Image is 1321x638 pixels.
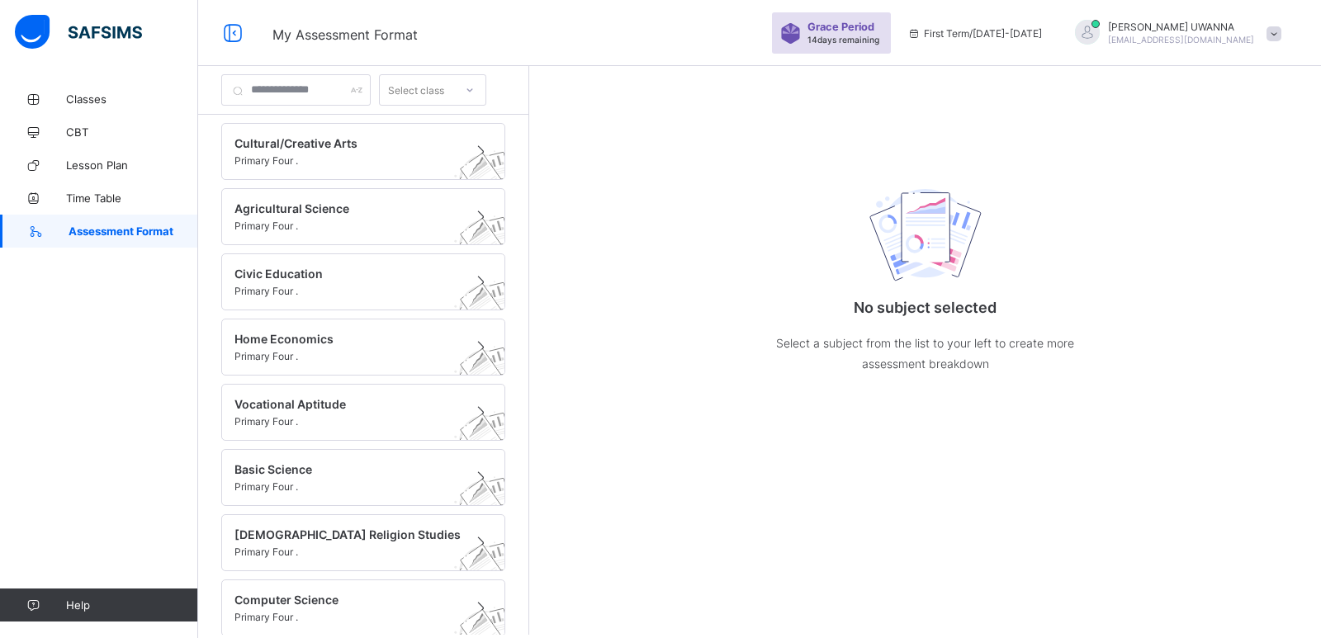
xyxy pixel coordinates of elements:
[234,332,461,346] span: Home Economics
[1108,35,1254,45] span: [EMAIL_ADDRESS][DOMAIN_NAME]
[234,285,461,297] span: Primary Four .
[388,74,444,106] div: Select class
[807,35,879,45] span: 14 days remaining
[234,201,461,215] span: Agricultural Science
[234,267,461,281] span: Civic Education
[66,125,198,139] span: CBT
[760,299,1091,316] p: No subject selected
[272,26,418,43] span: My Assessment Format
[234,350,461,362] span: Primary Four .
[907,27,1042,40] span: session/term information
[15,15,142,50] img: safsims
[66,191,198,205] span: Time Table
[66,598,197,612] span: Help
[234,136,461,150] span: Cultural/Creative Arts
[234,593,461,607] span: Computer Science
[1108,21,1254,33] span: [PERSON_NAME] UWANNA
[1058,20,1290,47] div: DAVIDUWANNA
[66,92,198,106] span: Classes
[66,158,198,172] span: Lesson Plan
[864,187,987,289] img: structure.cad45ed73ac2f6accb5d2a2efd3b9748.svg
[234,546,461,558] span: Primary Four .
[234,415,461,428] span: Primary Four .
[780,23,801,44] img: sticker-purple.71386a28dfed39d6af7621340158ba97.svg
[760,333,1091,374] p: Select a subject from the list to your left to create more assessment breakdown
[234,611,461,623] span: Primary Four .
[234,480,461,493] span: Primary Four .
[760,141,1091,408] div: No subject selected
[234,154,461,167] span: Primary Four .
[234,462,461,476] span: Basic Science
[234,220,461,232] span: Primary Four .
[807,21,874,33] span: Grace Period
[69,224,198,238] span: Assessment Format
[234,397,461,411] span: Vocational Aptitude
[234,527,461,541] span: [DEMOGRAPHIC_DATA] Religion Studies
